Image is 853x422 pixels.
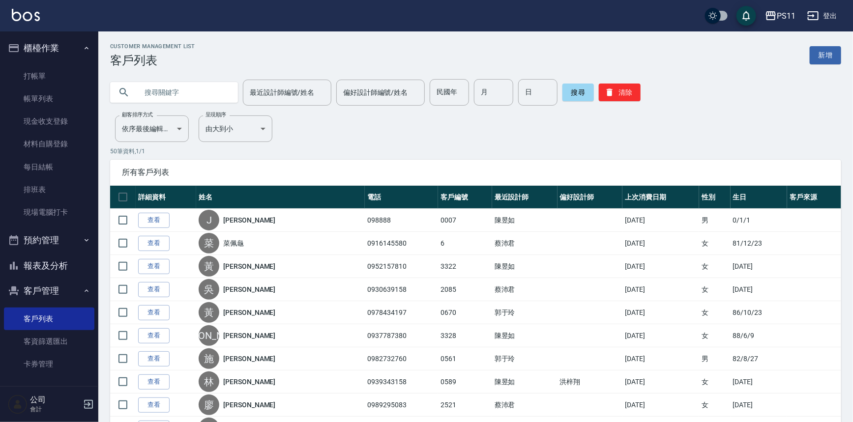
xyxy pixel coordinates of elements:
[365,209,438,232] td: 098888
[199,325,219,346] div: [PERSON_NAME]
[622,324,699,347] td: [DATE]
[110,43,195,50] h2: Customer Management List
[492,394,558,417] td: 蔡沛君
[558,186,623,209] th: 偏好設計師
[122,168,829,177] span: 所有客戶列表
[699,278,730,301] td: 女
[223,308,275,317] a: [PERSON_NAME]
[699,301,730,324] td: 女
[438,370,492,394] td: 0589
[810,46,841,64] a: 新增
[199,371,219,392] div: 林
[199,256,219,277] div: 黃
[4,156,94,178] a: 每日結帳
[438,209,492,232] td: 0007
[492,255,558,278] td: 陳昱如
[731,301,788,324] td: 86/10/23
[4,353,94,375] a: 卡券管理
[223,400,275,410] a: [PERSON_NAME]
[110,54,195,67] h3: 客戶列表
[622,347,699,370] td: [DATE]
[4,227,94,253] button: 預約管理
[731,186,788,209] th: 生日
[4,380,94,405] button: 行銷工具
[438,324,492,347] td: 3328
[206,111,226,118] label: 呈現順序
[699,394,730,417] td: 女
[699,370,730,394] td: 女
[438,255,492,278] td: 3322
[492,370,558,394] td: 陳昱如
[622,278,699,301] td: [DATE]
[30,405,80,414] p: 會計
[4,308,94,330] a: 客戶列表
[787,186,841,209] th: 客戶來源
[138,305,170,320] a: 查看
[731,370,788,394] td: [DATE]
[622,301,699,324] td: [DATE]
[199,348,219,369] div: 施
[115,115,189,142] div: 依序最後編輯時間
[223,354,275,364] a: [PERSON_NAME]
[731,255,788,278] td: [DATE]
[699,186,730,209] th: 性別
[138,374,170,390] a: 查看
[138,213,170,228] a: 查看
[438,278,492,301] td: 2085
[622,255,699,278] td: [DATE]
[492,209,558,232] td: 陳昱如
[110,147,841,156] p: 50 筆資料, 1 / 1
[558,370,623,394] td: 洪梓翔
[138,236,170,251] a: 查看
[761,6,799,26] button: PS11
[138,351,170,366] a: 查看
[199,394,219,415] div: 廖
[199,233,219,253] div: 菜
[731,324,788,347] td: 88/6/9
[365,324,438,347] td: 0937787380
[731,278,788,301] td: [DATE]
[699,209,730,232] td: 男
[492,278,558,301] td: 蔡沛君
[438,301,492,324] td: 0670
[365,186,438,209] th: 電話
[138,79,230,106] input: 搜尋關鍵字
[199,279,219,300] div: 吳
[599,84,641,101] button: 清除
[622,209,699,232] td: [DATE]
[223,377,275,387] a: [PERSON_NAME]
[622,370,699,394] td: [DATE]
[12,9,40,21] img: Logo
[731,347,788,370] td: 82/8/27
[8,394,28,414] img: Person
[562,84,594,101] button: 搜尋
[136,186,196,209] th: 詳細資料
[731,232,788,255] td: 81/12/23
[699,255,730,278] td: 女
[803,7,841,25] button: 登出
[4,278,94,304] button: 客戶管理
[365,347,438,370] td: 0982732760
[492,347,558,370] td: 郭于玲
[699,232,730,255] td: 女
[138,282,170,297] a: 查看
[622,232,699,255] td: [DATE]
[4,87,94,110] a: 帳單列表
[492,186,558,209] th: 最近設計師
[223,331,275,340] a: [PERSON_NAME]
[622,394,699,417] td: [DATE]
[438,186,492,209] th: 客戶編號
[199,210,219,230] div: J
[365,301,438,324] td: 0978434197
[731,394,788,417] td: [DATE]
[731,209,788,232] td: 0/1/1
[199,115,272,142] div: 由大到小
[365,278,438,301] td: 0930639158
[365,232,438,255] td: 0916145580
[438,394,492,417] td: 2521
[4,178,94,201] a: 排班表
[122,111,153,118] label: 顧客排序方式
[4,35,94,61] button: 櫃檯作業
[138,397,170,413] a: 查看
[438,347,492,370] td: 0561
